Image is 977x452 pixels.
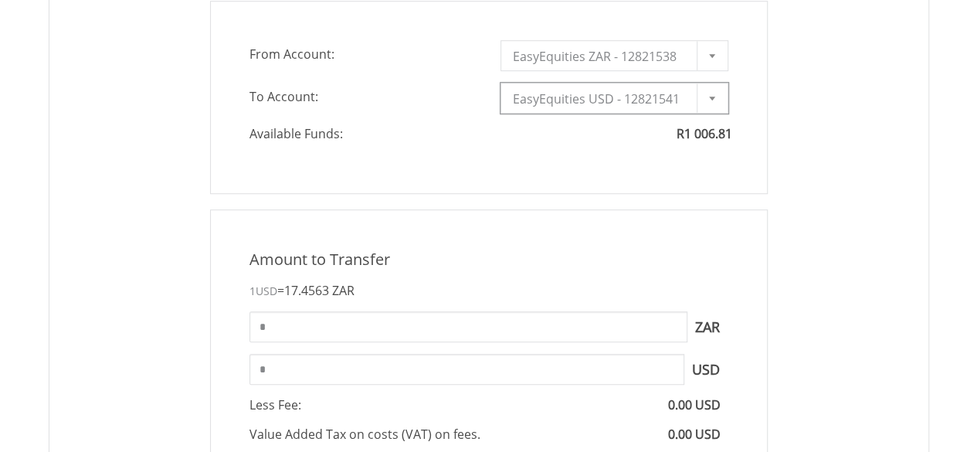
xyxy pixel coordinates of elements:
span: = [277,282,355,299]
span: 1 [249,284,277,298]
span: USD [256,284,277,298]
span: ZAR [332,282,355,299]
span: 17.4563 [284,282,329,299]
span: 0.00 USD [668,396,721,413]
span: USD [684,354,728,385]
span: 0.00 USD [668,426,721,443]
span: EasyEquities USD - 12821541 [513,83,693,114]
span: To Account: [238,83,489,110]
span: Less Fee: [249,396,301,413]
span: Value Added Tax on costs (VAT) on fees. [249,426,480,443]
span: R1 006.81 [677,125,732,142]
div: Amount to Transfer [238,249,740,271]
span: From Account: [238,40,489,68]
span: Available Funds: [238,125,489,143]
span: ZAR [687,311,728,342]
span: EasyEquities ZAR - 12821538 [513,41,693,72]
